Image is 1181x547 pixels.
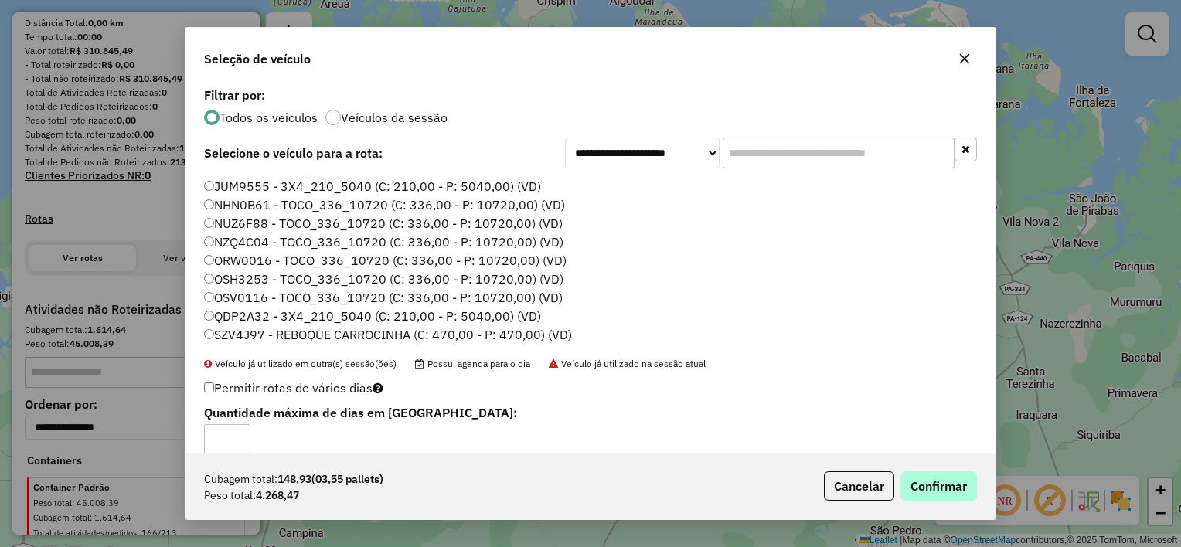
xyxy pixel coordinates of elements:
[204,329,214,339] input: SZV4J97 - REBOQUE CARROCINHA (C: 470,00 - P: 470,00) (VD)
[204,214,563,233] label: NUZ6F88 - TOCO_336_10720 (C: 336,00 - P: 10720,00) (VD)
[415,358,530,369] span: Possui agenda para o dia
[824,471,894,501] button: Cancelar
[204,488,256,504] span: Peso total:
[220,111,318,124] label: Todos os veiculos
[373,382,383,394] i: Selecione pelo menos um veículo
[256,488,299,504] strong: 4.268,47
[341,111,448,124] label: Veículos da sessão
[204,325,572,344] label: SZV4J97 - REBOQUE CARROCINHA (C: 470,00 - P: 470,00) (VD)
[204,236,214,246] input: NZQ4C04 - TOCO_336_10720 (C: 336,00 - P: 10720,00) (VD)
[204,307,541,325] label: QDP2A32 - 3X4_210_5040 (C: 210,00 - P: 5040,00) (VD)
[204,86,977,104] label: Filtrar por:
[204,292,214,302] input: OSV0116 - TOCO_336_10720 (C: 336,00 - P: 10720,00) (VD)
[204,273,214,284] input: OSH3253 - TOCO_336_10720 (C: 336,00 - P: 10720,00) (VD)
[900,471,977,501] button: Confirmar
[204,471,277,488] span: Cubagem total:
[204,270,563,288] label: OSH3253 - TOCO_336_10720 (C: 336,00 - P: 10720,00) (VD)
[204,181,214,191] input: JUM9555 - 3X4_210_5040 (C: 210,00 - P: 5040,00) (VD)
[277,471,383,488] strong: 148,93
[204,288,563,307] label: OSV0116 - TOCO_336_10720 (C: 336,00 - P: 10720,00) (VD)
[204,311,214,321] input: QDP2A32 - 3X4_210_5040 (C: 210,00 - P: 5040,00) (VD)
[204,49,311,68] span: Seleção de veículo
[204,177,541,195] label: JUM9555 - 3X4_210_5040 (C: 210,00 - P: 5040,00) (VD)
[204,358,397,369] span: Veículo já utilizado em outra(s) sessão(ões)
[311,472,383,486] span: (03,55 pallets)
[204,145,383,161] strong: Selecione o veículo para a rota:
[204,199,214,209] input: NHN0B61 - TOCO_336_10720 (C: 336,00 - P: 10720,00) (VD)
[204,195,565,214] label: NHN0B61 - TOCO_336_10720 (C: 336,00 - P: 10720,00) (VD)
[204,255,214,265] input: ORW0016 - TOCO_336_10720 (C: 336,00 - P: 10720,00) (VD)
[204,218,214,228] input: NUZ6F88 - TOCO_336_10720 (C: 336,00 - P: 10720,00) (VD)
[204,373,383,403] label: Permitir rotas de vários dias
[204,403,713,422] label: Quantidade máxima de dias em [GEOGRAPHIC_DATA]:
[204,233,563,251] label: NZQ4C04 - TOCO_336_10720 (C: 336,00 - P: 10720,00) (VD)
[204,382,214,392] input: Permitir rotas de vários dias
[204,251,567,270] label: ORW0016 - TOCO_336_10720 (C: 336,00 - P: 10720,00) (VD)
[549,358,706,369] span: Veículo já utilizado na sessão atual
